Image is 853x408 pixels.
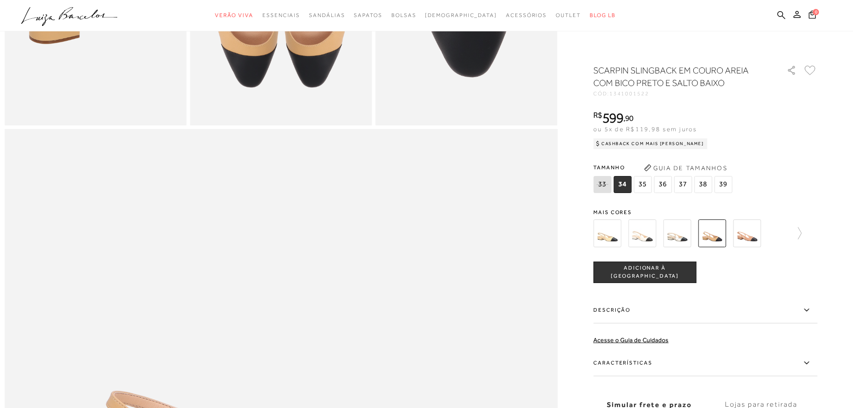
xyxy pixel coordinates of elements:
img: SCARPIN SLINGBACK COM SALTO BLOCO BAIXO METALIZADO DOURADO [663,219,691,247]
span: 90 [625,113,634,123]
span: 39 [714,176,732,193]
span: Tamanho [593,161,734,174]
span: [DEMOGRAPHIC_DATA] [425,12,497,18]
button: 0 [806,10,819,22]
span: Sapatos [354,12,382,18]
span: 599 [602,110,623,126]
span: Verão Viva [215,12,253,18]
h1: SCARPIN SLINGBACK EM COURO AREIA COM BICO PRETO E SALTO BAIXO [593,64,761,89]
a: noSubCategoriesText [309,7,345,24]
span: 35 [634,176,652,193]
a: noSubCategoriesText [215,7,253,24]
img: SCARPIN SLINGBACK EM COURO BEGE COM SALTO BLOCO BAIXO [733,219,761,247]
span: Acessórios [506,12,547,18]
i: R$ [593,111,602,119]
span: ou 5x de R$119,98 sem juros [593,125,697,133]
span: 0 [813,9,819,15]
label: Descrição [593,297,817,323]
a: noSubCategoriesText [391,7,416,24]
a: noSubCategoriesText [506,7,547,24]
span: 1341001522 [609,90,649,97]
button: Guia de Tamanhos [641,161,730,175]
span: 36 [654,176,672,193]
div: Cashback com Mais [PERSON_NAME] [593,138,707,149]
a: noSubCategoriesText [262,7,300,24]
span: Outlet [556,12,581,18]
button: ADICIONAR À [GEOGRAPHIC_DATA] [593,262,696,283]
span: Essenciais [262,12,300,18]
span: Mais cores [593,210,817,215]
a: Acesse o Guia de Cuidados [593,336,669,344]
i: , [623,114,634,122]
span: BLOG LB [590,12,616,18]
a: BLOG LB [590,7,616,24]
span: 37 [674,176,692,193]
span: Sandálias [309,12,345,18]
div: CÓD: [593,91,772,96]
img: SCARPIN SLINGBACK COM SALTO BLOCO BAIXO EM COURO BEGE TRIGO [593,219,621,247]
img: SCARPIN SLINGBACK EM COURO AREIA COM BICO PRETO E SALTO BAIXO [698,219,726,247]
a: noSubCategoriesText [425,7,497,24]
span: Bolsas [391,12,416,18]
span: 38 [694,176,712,193]
a: noSubCategoriesText [354,7,382,24]
span: 34 [613,176,631,193]
img: SCARPIN SLINGBACK COM SALTO BLOCO BAIXO EM COURO OFF WHITE [628,219,656,247]
a: noSubCategoriesText [556,7,581,24]
span: ADICIONAR À [GEOGRAPHIC_DATA] [594,264,696,280]
label: Características [593,350,817,376]
span: 33 [593,176,611,193]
